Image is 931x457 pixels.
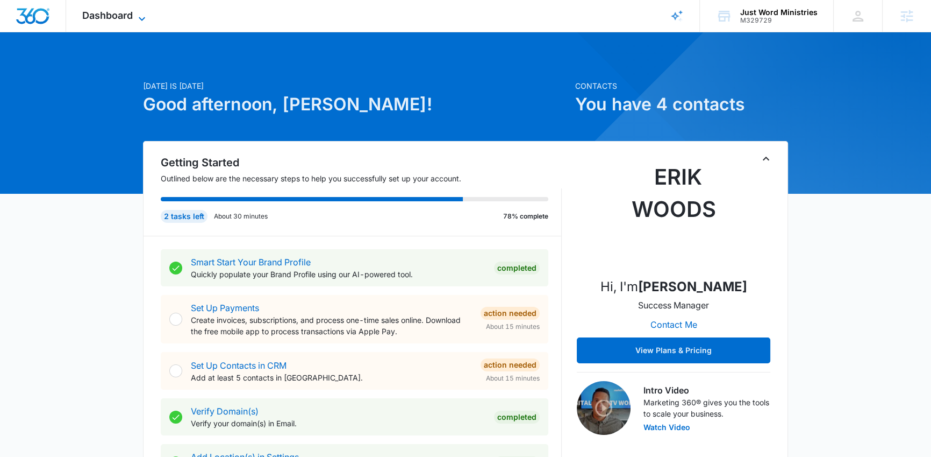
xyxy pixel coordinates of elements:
[191,257,311,268] a: Smart Start Your Brand Profile
[191,406,259,417] a: Verify Domain(s)
[643,424,690,431] button: Watch Video
[643,397,770,419] p: Marketing 360® gives you the tools to scale your business.
[638,299,709,312] p: Success Manager
[191,372,472,383] p: Add at least 5 contacts in [GEOGRAPHIC_DATA].
[494,262,540,275] div: Completed
[643,384,770,397] h3: Intro Video
[82,10,133,21] span: Dashboard
[577,338,770,363] button: View Plans & Pricing
[191,269,485,280] p: Quickly populate your Brand Profile using our AI-powered tool.
[620,161,727,269] img: Erik Woods
[575,92,788,117] h1: You have 4 contacts
[161,173,562,184] p: Outlined below are the necessary steps to help you successfully set up your account.
[161,210,207,223] div: 2 tasks left
[191,314,472,337] p: Create invoices, subscriptions, and process one-time sales online. Download the free mobile app t...
[191,418,485,429] p: Verify your domain(s) in Email.
[191,303,259,313] a: Set Up Payments
[503,212,548,221] p: 78% complete
[760,152,772,165] button: Toggle Collapse
[143,92,569,117] h1: Good afternoon, [PERSON_NAME]!
[214,212,268,221] p: About 30 minutes
[740,8,818,17] div: account name
[600,277,747,297] p: Hi, I'm
[161,154,562,171] h2: Getting Started
[143,80,569,92] p: [DATE] is [DATE]
[481,358,540,371] div: Action Needed
[740,17,818,24] div: account id
[638,279,747,294] strong: [PERSON_NAME]
[577,381,631,435] img: Intro Video
[486,374,540,383] span: About 15 minutes
[575,80,788,92] p: Contacts
[640,312,708,338] button: Contact Me
[481,307,540,320] div: Action Needed
[494,411,540,424] div: Completed
[486,322,540,332] span: About 15 minutes
[191,360,287,371] a: Set Up Contacts in CRM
